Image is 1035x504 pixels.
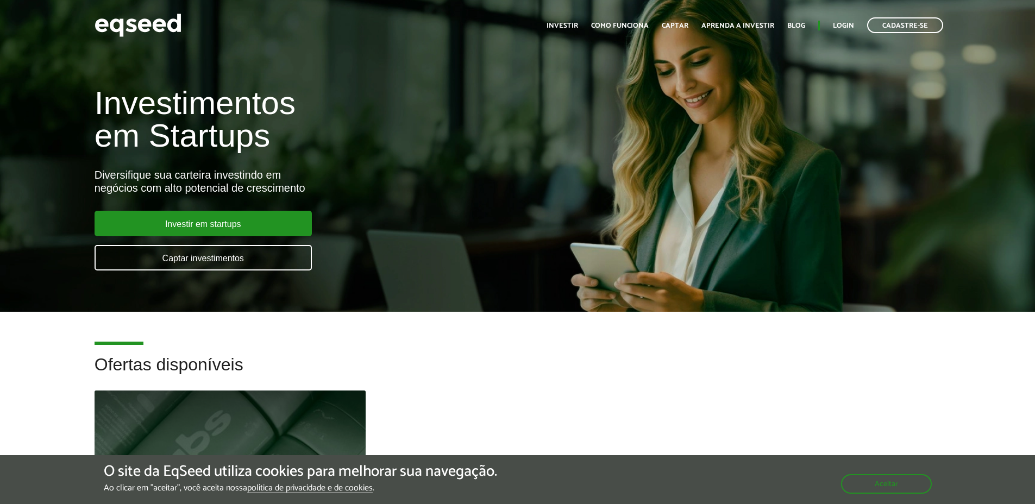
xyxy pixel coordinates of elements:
[867,17,943,33] a: Cadastre-se
[591,22,649,29] a: Como funciona
[95,87,596,152] h1: Investimentos em Startups
[95,168,596,194] div: Diversifique sua carteira investindo em negócios com alto potencial de crescimento
[95,11,181,40] img: EqSeed
[95,211,312,236] a: Investir em startups
[247,484,373,493] a: política de privacidade e de cookies
[95,355,941,390] h2: Ofertas disponíveis
[701,22,774,29] a: Aprenda a investir
[104,463,497,480] h5: O site da EqSeed utiliza cookies para melhorar sua navegação.
[662,22,688,29] a: Captar
[833,22,854,29] a: Login
[95,245,312,270] a: Captar investimentos
[787,22,805,29] a: Blog
[841,474,932,494] button: Aceitar
[547,22,578,29] a: Investir
[104,483,497,493] p: Ao clicar em "aceitar", você aceita nossa .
